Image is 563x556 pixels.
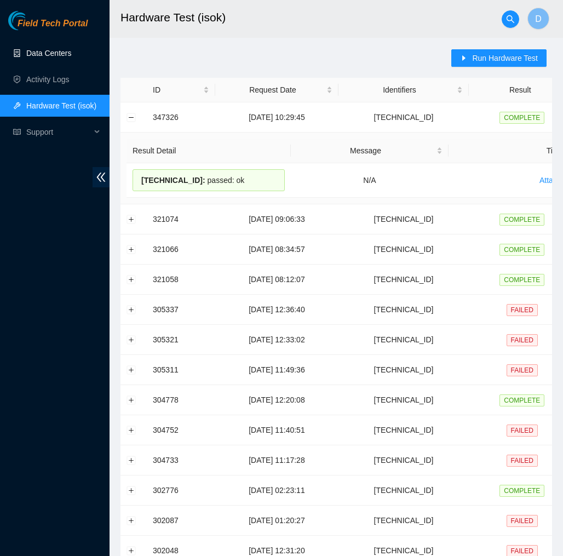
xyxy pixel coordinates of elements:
[338,355,468,385] td: [TECHNICAL_ID]
[147,415,215,445] td: 304752
[291,163,449,198] td: N/A
[127,456,136,465] button: Expand row
[507,515,538,527] span: FAILED
[499,394,544,406] span: COMPLETE
[502,10,519,28] button: search
[13,128,21,136] span: read
[338,204,468,234] td: [TECHNICAL_ID]
[507,334,538,346] span: FAILED
[338,265,468,295] td: [TECHNICAL_ID]
[338,102,468,133] td: [TECHNICAL_ID]
[127,113,136,122] button: Collapse row
[147,475,215,506] td: 302776
[127,516,136,525] button: Expand row
[26,121,91,143] span: Support
[127,395,136,404] button: Expand row
[527,8,549,30] button: D
[133,169,285,191] div: passed: ok
[338,234,468,265] td: [TECHNICAL_ID]
[338,506,468,536] td: [TECHNICAL_ID]
[499,244,544,256] span: COMPLETE
[127,305,136,314] button: Expand row
[215,265,339,295] td: [DATE] 08:12:07
[451,49,547,67] button: caret-rightRun Hardware Test
[215,234,339,265] td: [DATE] 08:34:57
[460,54,468,63] span: caret-right
[338,445,468,475] td: [TECHNICAL_ID]
[147,325,215,355] td: 305321
[147,385,215,415] td: 304778
[507,455,538,467] span: FAILED
[507,364,538,376] span: FAILED
[215,385,339,415] td: [DATE] 12:20:08
[215,506,339,536] td: [DATE] 01:20:27
[215,475,339,506] td: [DATE] 02:23:11
[338,385,468,415] td: [TECHNICAL_ID]
[93,167,110,187] span: double-left
[215,204,339,234] td: [DATE] 09:06:33
[127,335,136,344] button: Expand row
[147,102,215,133] td: 347326
[215,325,339,355] td: [DATE] 12:33:02
[147,265,215,295] td: 321058
[147,355,215,385] td: 305311
[8,11,55,30] img: Akamai Technologies
[127,245,136,254] button: Expand row
[215,102,339,133] td: [DATE] 10:29:45
[127,365,136,374] button: Expand row
[215,415,339,445] td: [DATE] 11:40:51
[338,475,468,506] td: [TECHNICAL_ID]
[127,546,136,555] button: Expand row
[499,112,544,124] span: COMPLETE
[127,215,136,223] button: Expand row
[215,355,339,385] td: [DATE] 11:49:36
[147,445,215,475] td: 304733
[8,20,88,34] a: Akamai TechnologiesField Tech Portal
[535,12,542,26] span: D
[502,15,519,24] span: search
[147,234,215,265] td: 321066
[215,445,339,475] td: [DATE] 11:17:28
[507,304,538,316] span: FAILED
[499,214,544,226] span: COMPLETE
[507,425,538,437] span: FAILED
[338,295,468,325] td: [TECHNICAL_ID]
[26,75,70,84] a: Activity Logs
[127,275,136,284] button: Expand row
[472,52,538,64] span: Run Hardware Test
[127,486,136,495] button: Expand row
[127,426,136,434] button: Expand row
[147,295,215,325] td: 305337
[26,49,71,58] a: Data Centers
[499,485,544,497] span: COMPLETE
[18,19,88,29] span: Field Tech Portal
[215,295,339,325] td: [DATE] 12:36:40
[26,101,96,110] a: Hardware Test (isok)
[147,506,215,536] td: 302087
[127,139,291,163] th: Result Detail
[338,325,468,355] td: [TECHNICAL_ID]
[499,274,544,286] span: COMPLETE
[338,415,468,445] td: [TECHNICAL_ID]
[141,176,205,185] span: [TECHNICAL_ID] :
[147,204,215,234] td: 321074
